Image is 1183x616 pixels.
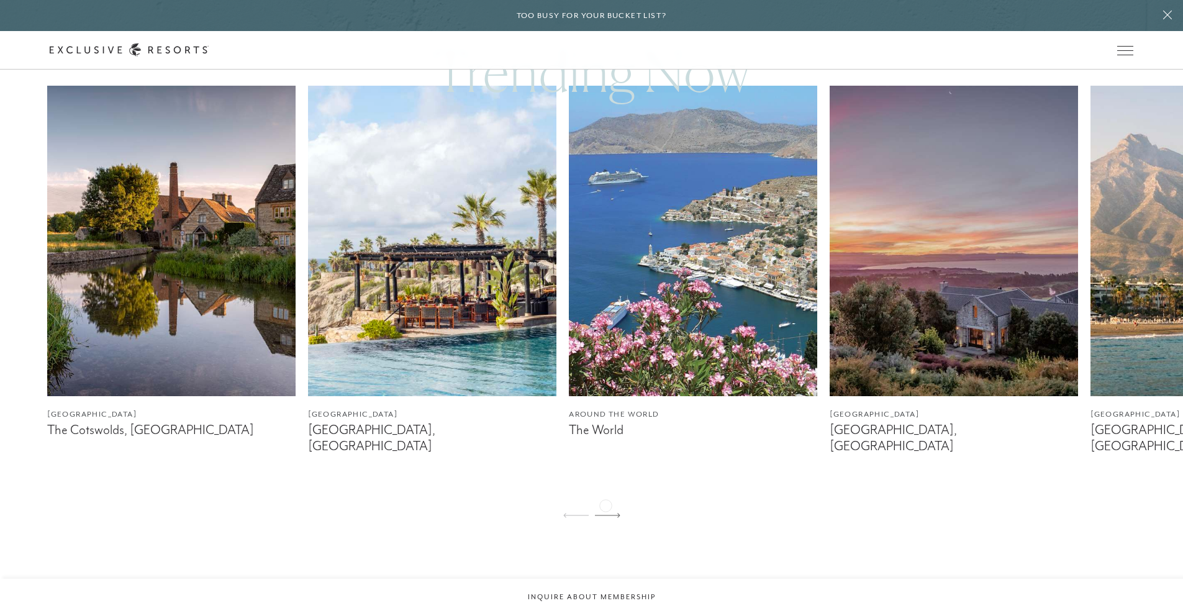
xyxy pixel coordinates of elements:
[1171,604,1183,616] iframe: Qualified Messenger
[517,10,667,22] h6: Too busy for your bucket list?
[569,409,817,420] figcaption: Around the World
[1117,46,1133,55] button: Open navigation
[569,86,817,438] a: Around the WorldThe World
[308,422,556,453] figcaption: [GEOGRAPHIC_DATA], [GEOGRAPHIC_DATA]
[830,86,1078,454] a: [GEOGRAPHIC_DATA][GEOGRAPHIC_DATA], [GEOGRAPHIC_DATA]
[47,86,296,438] a: [GEOGRAPHIC_DATA]The Cotswolds, [GEOGRAPHIC_DATA]
[830,422,1078,453] figcaption: [GEOGRAPHIC_DATA], [GEOGRAPHIC_DATA]
[308,86,556,454] a: [GEOGRAPHIC_DATA][GEOGRAPHIC_DATA], [GEOGRAPHIC_DATA]
[47,422,296,438] figcaption: The Cotswolds, [GEOGRAPHIC_DATA]
[830,409,1078,420] figcaption: [GEOGRAPHIC_DATA]
[569,422,817,438] figcaption: The World
[308,409,556,420] figcaption: [GEOGRAPHIC_DATA]
[47,409,296,420] figcaption: [GEOGRAPHIC_DATA]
